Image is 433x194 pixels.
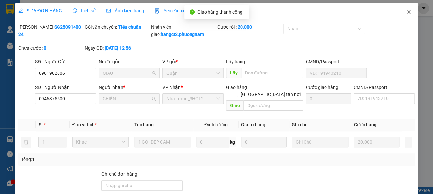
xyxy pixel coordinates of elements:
b: [DATE] 12:56 [105,45,131,51]
span: check-circle [190,9,195,15]
label: Ghi chú đơn hàng [101,171,137,177]
input: VD: 191943210 [306,68,367,78]
span: Định lượng [204,122,227,127]
input: Ghi chú đơn hàng [101,180,183,191]
span: picture [106,8,111,13]
div: Gói vận chuyển: [85,24,150,31]
span: SỬA ĐƠN HÀNG [18,8,62,13]
b: Tiêu chuẩn [118,24,141,30]
div: Cước rồi : [217,24,282,31]
span: [GEOGRAPHIC_DATA] tận nơi [238,91,303,98]
b: Phương Nam Express [8,42,36,84]
span: clock-circle [73,8,77,13]
input: Tên người gửi [103,70,150,77]
th: Ghi chú [289,119,351,131]
button: delete [21,137,31,147]
span: Nha Trang_3HCT2 [166,94,220,104]
span: kg [229,137,236,147]
span: Giao hàng thành công. [197,9,244,15]
span: Giao hàng [226,85,247,90]
b: hangct2.phuongnam [161,32,204,37]
b: Gửi khách hàng [40,9,65,40]
span: Ảnh kiện hàng [106,8,144,13]
span: SL [38,122,43,127]
div: SĐT Người Nhận [35,84,96,91]
input: 0 [354,137,399,147]
div: SĐT Người Gửi [35,58,96,65]
div: Chưa cước : [18,44,83,52]
li: (c) 2017 [55,31,90,39]
span: user [151,96,156,101]
img: logo.jpg [71,8,87,24]
img: icon [155,8,160,14]
input: Dọc đường [241,68,303,78]
span: Lịch sử [73,8,96,13]
button: plus [405,137,412,147]
span: Cước hàng [354,122,376,127]
span: edit [18,8,23,13]
div: [PERSON_NAME]: [18,24,83,38]
div: Ngày GD: [85,44,150,52]
b: [DOMAIN_NAME] [55,25,90,30]
span: close [406,9,411,15]
span: Đơn vị tính [72,122,97,127]
span: Lấy [226,68,241,78]
button: Close [400,3,418,22]
div: Người gửi [99,58,160,65]
span: user [151,71,156,75]
input: Dọc đường [243,100,303,111]
div: Nhân viên giao: [151,24,216,38]
span: Tên hàng [134,122,153,127]
span: Yêu cầu xuất hóa đơn điện tử [155,8,224,13]
span: Giao [226,100,243,111]
span: Giá trị hàng [241,122,265,127]
div: Tổng: 1 [21,156,168,163]
span: Quận 1 [166,68,220,78]
input: 0 [241,137,287,147]
b: 20.000 [237,24,252,30]
div: VP gửi [162,58,224,65]
span: Lấy hàng [226,59,245,64]
div: CMND/Passport [306,58,367,65]
b: 0 [44,45,46,51]
input: Tên người nhận [103,95,150,102]
input: Ghi Chú [292,137,349,147]
div: Người nhận [99,84,160,91]
div: CMND/Passport [354,84,415,91]
span: VP Nhận [162,85,181,90]
input: Cước giao hàng [306,93,351,104]
span: Khác [76,137,125,147]
input: VD: Bàn, Ghế [134,137,191,147]
label: Cước giao hàng [306,85,338,90]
